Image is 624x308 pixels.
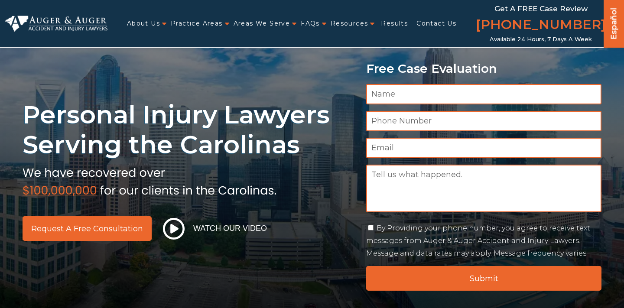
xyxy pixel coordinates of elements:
a: FAQs [301,15,320,32]
a: Contact Us [416,15,456,32]
a: Request a Free Consultation [23,216,152,241]
label: By Providing your phone number, you agree to receive text messages from Auger & Auger Accident an... [366,224,590,257]
span: Request a Free Consultation [31,225,143,233]
input: Email [366,138,601,158]
p: Free Case Evaluation [366,62,601,75]
a: Areas We Serve [234,15,290,32]
a: About Us [127,15,160,32]
a: Resources [331,15,368,32]
a: [PHONE_NUMBER] [476,15,606,36]
a: Practice Areas [171,15,223,32]
a: Results [381,15,408,32]
input: Phone Number [366,111,601,131]
img: Auger & Auger Accident and Injury Lawyers Logo [5,16,107,31]
input: Name [366,84,601,104]
span: Get a FREE Case Review [494,4,588,13]
h1: Personal Injury Lawyers Serving the Carolinas [23,100,356,159]
img: sub text [23,164,276,197]
input: Submit [366,266,601,291]
button: Watch Our Video [160,217,270,240]
span: Available 24 Hours, 7 Days a Week [490,36,592,43]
